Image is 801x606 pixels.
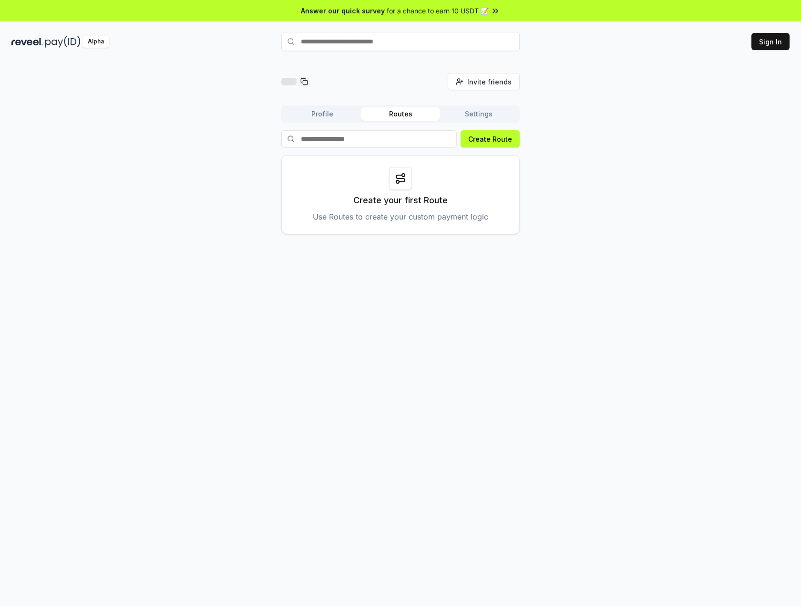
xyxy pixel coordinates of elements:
span: Invite friends [467,77,512,87]
img: pay_id [45,36,81,48]
button: Sign In [751,33,790,50]
button: Settings [440,107,518,121]
p: Use Routes to create your custom payment logic [313,211,488,222]
button: Invite friends [448,73,520,90]
p: Create your first Route [353,194,448,207]
button: Routes [361,107,440,121]
button: Create Route [461,130,520,147]
img: reveel_dark [11,36,43,48]
span: for a chance to earn 10 USDT 📝 [387,6,489,16]
button: Profile [283,107,361,121]
div: Alpha [82,36,109,48]
span: Answer our quick survey [301,6,385,16]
